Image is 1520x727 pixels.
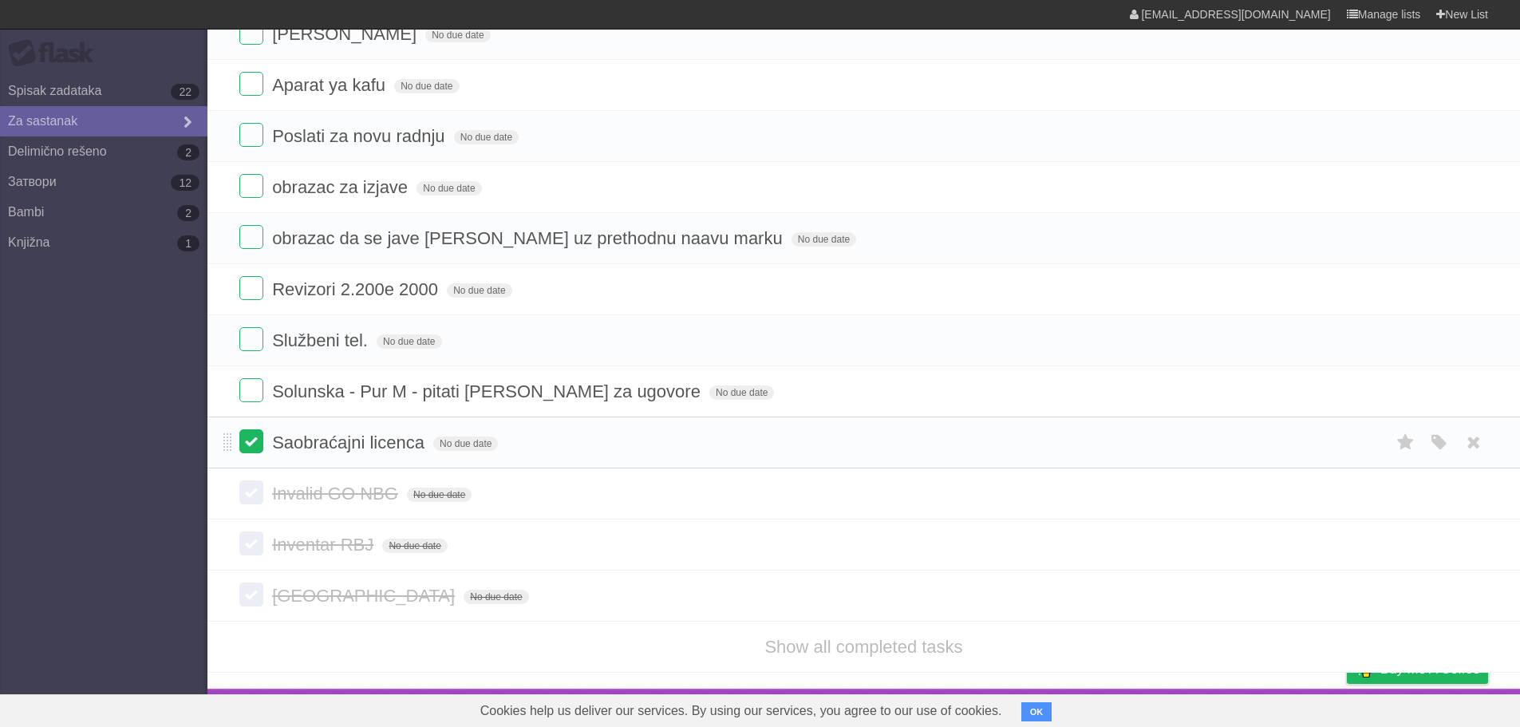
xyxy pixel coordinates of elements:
[239,174,263,198] label: Done
[239,72,263,96] label: Done
[239,225,263,249] label: Done
[272,75,389,95] span: Aparat ya kafu
[764,637,962,657] a: Show all completed tasks
[272,433,428,452] span: Saobraćajni licenca
[239,21,263,45] label: Done
[1135,693,1168,723] a: About
[8,39,104,68] div: Flask
[1187,693,1252,723] a: Developers
[177,235,199,251] b: 1
[382,539,447,553] span: No due date
[1380,655,1480,683] span: Buy me a coffee
[272,126,448,146] span: Poslati za novu radnju
[239,583,263,606] label: Done
[417,181,481,196] span: No due date
[239,480,263,504] label: Done
[272,24,420,44] span: [PERSON_NAME]
[433,437,498,451] span: No due date
[272,484,402,504] span: Invalid GO NBG
[239,378,263,402] label: Done
[272,381,705,401] span: Solunska - Pur M - pitati [PERSON_NAME] za ugovore
[239,531,263,555] label: Done
[272,279,442,299] span: Revizori 2.200e 2000
[171,175,199,191] b: 12
[1391,429,1421,456] label: Star task
[177,144,199,160] b: 2
[1272,693,1307,723] a: Terms
[454,130,519,144] span: No due date
[464,695,1018,727] span: Cookies help us deliver our services. By using our services, you agree to our use of cookies.
[1388,693,1488,723] a: Suggest a feature
[272,228,787,248] span: obrazac da se jave [PERSON_NAME] uz prethodnu naavu marku
[425,28,490,42] span: No due date
[272,330,372,350] span: Službeni tel.
[407,488,472,502] span: No due date
[272,177,412,197] span: obrazac za izjave
[447,283,511,298] span: No due date
[1326,693,1368,723] a: Privacy
[792,232,856,247] span: No due date
[239,429,263,453] label: Done
[239,276,263,300] label: Done
[239,327,263,351] label: Done
[709,385,774,400] span: No due date
[272,535,377,555] span: Inventar RBJ
[272,586,459,606] span: [GEOGRAPHIC_DATA]
[377,334,441,349] span: No due date
[177,205,199,221] b: 2
[171,84,199,100] b: 22
[464,590,528,604] span: No due date
[239,123,263,147] label: Done
[394,79,459,93] span: No due date
[1021,702,1052,721] button: OK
